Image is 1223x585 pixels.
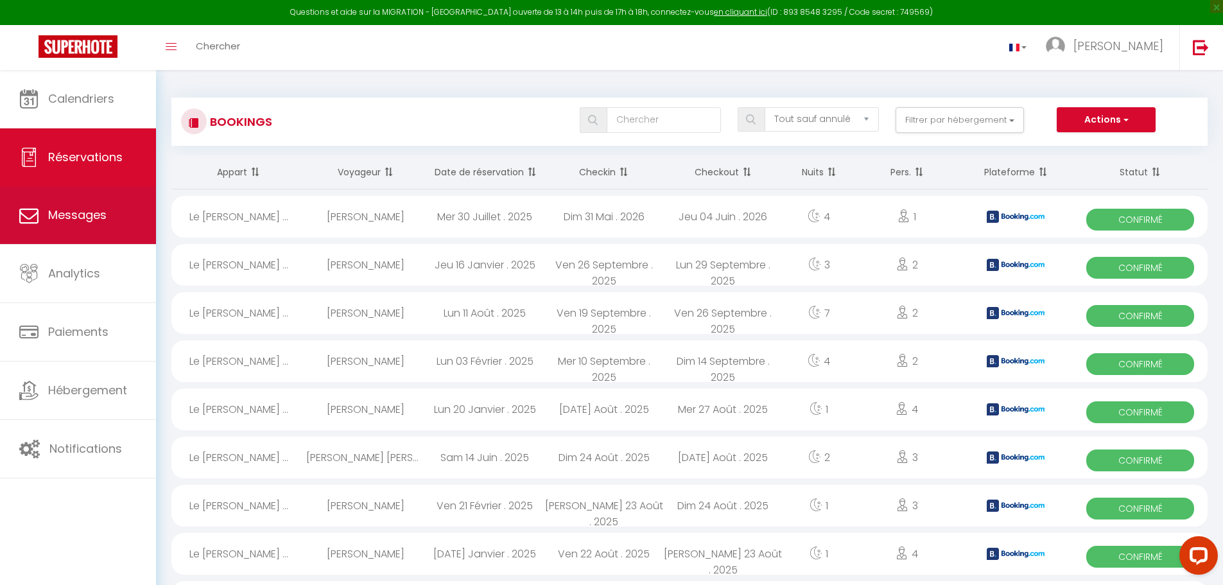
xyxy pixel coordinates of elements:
[48,91,114,107] span: Calendriers
[48,382,127,398] span: Hébergement
[1046,37,1065,56] img: ...
[48,324,108,340] span: Paiements
[48,149,123,165] span: Réservations
[425,155,544,189] th: Sort by booking date
[1073,155,1208,189] th: Sort by status
[714,6,767,17] a: en cliquant ici
[48,207,107,223] span: Messages
[48,265,100,281] span: Analytics
[306,155,426,189] th: Sort by guest
[1073,38,1163,54] span: [PERSON_NAME]
[186,25,250,70] a: Chercher
[1193,39,1209,55] img: logout
[664,155,783,189] th: Sort by checkout
[1036,25,1179,70] a: ... [PERSON_NAME]
[207,107,272,136] h3: Bookings
[544,155,664,189] th: Sort by checkin
[896,107,1024,133] button: Filtrer par hébergement
[1057,107,1156,133] button: Actions
[959,155,1073,189] th: Sort by channel
[171,155,306,189] th: Sort by rentals
[1169,531,1223,585] iframe: LiveChat chat widget
[49,441,122,457] span: Notifications
[607,107,721,133] input: Chercher
[783,155,855,189] th: Sort by nights
[855,155,958,189] th: Sort by people
[39,35,117,58] img: Super Booking
[196,39,240,53] span: Chercher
